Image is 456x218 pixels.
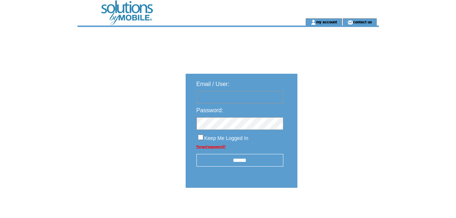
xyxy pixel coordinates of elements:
a: contact us [353,19,372,24]
span: Email / User: [196,81,230,87]
span: Password: [196,107,223,113]
img: account_icon.gif;jsessionid=6E43C6D2D5F1CB137F08B158A77E79CA [311,19,316,25]
a: Forgot password? [196,145,226,149]
img: transparent.png;jsessionid=6E43C6D2D5F1CB137F08B158A77E79CA [318,206,354,215]
span: Keep Me Logged In [204,135,248,141]
img: contact_us_icon.gif;jsessionid=6E43C6D2D5F1CB137F08B158A77E79CA [347,19,353,25]
a: my account [316,19,337,24]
